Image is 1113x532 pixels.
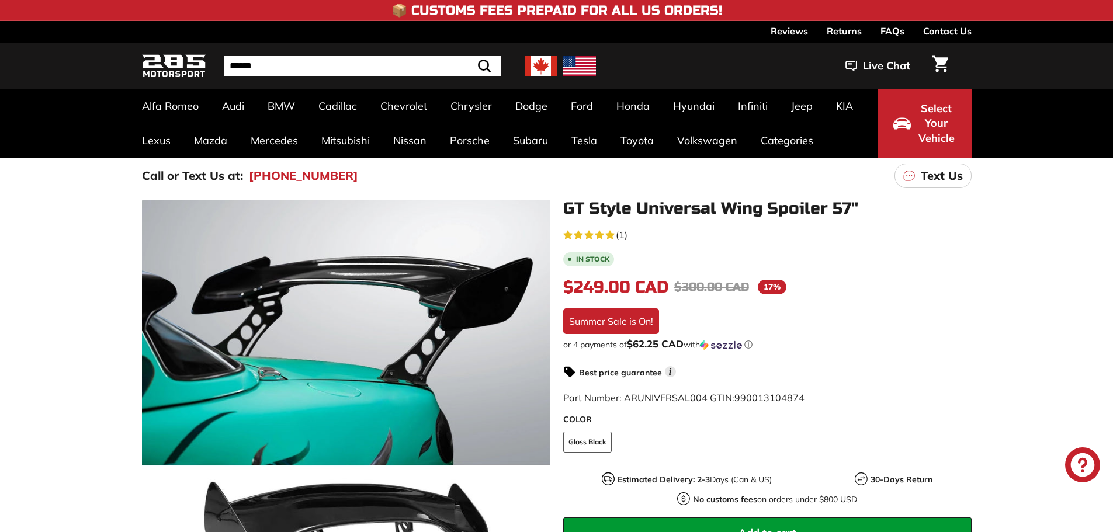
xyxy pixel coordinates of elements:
[130,123,182,158] a: Lexus
[661,89,726,123] a: Hyundai
[618,474,772,486] p: Days (Can & US)
[391,4,722,18] h4: 📦 Customs Fees Prepaid for All US Orders!
[824,89,865,123] a: KIA
[700,340,742,350] img: Sezzle
[579,367,662,378] strong: Best price guarantee
[605,89,661,123] a: Honda
[560,123,609,158] a: Tesla
[627,338,684,350] span: $62.25 CAD
[827,21,862,41] a: Returns
[239,123,310,158] a: Mercedes
[665,123,749,158] a: Volkswagen
[369,89,439,123] a: Chevrolet
[182,123,239,158] a: Mazda
[925,46,955,86] a: Cart
[616,228,627,242] span: (1)
[917,101,956,146] span: Select Your Vehicle
[310,123,382,158] a: Mitsubishi
[130,89,210,123] a: Alfa Romeo
[693,493,857,506] p: on orders under $800 USD
[734,392,805,404] span: 990013104874
[504,89,559,123] a: Dodge
[563,200,972,218] h1: GT Style Universal Wing Spoiler 57''
[210,89,256,123] a: Audi
[563,413,972,426] label: COLOR
[563,227,972,242] a: 5.0 rating (1 votes)
[674,280,749,294] span: $300.00 CAD
[863,58,910,74] span: Live Chat
[438,123,501,158] a: Porsche
[563,308,659,334] div: Summer Sale is On!
[439,89,504,123] a: Chrysler
[249,167,358,185] a: [PHONE_NUMBER]
[871,474,932,485] strong: 30-Days Return
[382,123,438,158] a: Nissan
[142,167,243,185] p: Call or Text Us at:
[563,392,805,404] span: Part Number: ARUNIVERSAL004 GTIN:
[142,53,206,80] img: Logo_285_Motorsport_areodynamics_components
[307,89,369,123] a: Cadillac
[563,339,972,350] div: or 4 payments of$62.25 CADwithSezzle Click to learn more about Sezzle
[758,280,786,294] span: 17%
[563,339,972,350] div: or 4 payments of with
[559,89,605,123] a: Ford
[224,56,501,76] input: Search
[726,89,779,123] a: Infiniti
[501,123,560,158] a: Subaru
[749,123,825,158] a: Categories
[894,164,972,188] a: Text Us
[693,494,757,505] strong: No customs fees
[618,474,710,485] strong: Estimated Delivery: 2-3
[563,277,668,297] span: $249.00 CAD
[779,89,824,123] a: Jeep
[880,21,904,41] a: FAQs
[878,89,972,158] button: Select Your Vehicle
[830,51,925,81] button: Live Chat
[921,167,963,185] p: Text Us
[923,21,972,41] a: Contact Us
[665,366,676,377] span: i
[771,21,808,41] a: Reviews
[1062,447,1104,485] inbox-online-store-chat: Shopify online store chat
[609,123,665,158] a: Toyota
[576,256,609,263] b: In stock
[256,89,307,123] a: BMW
